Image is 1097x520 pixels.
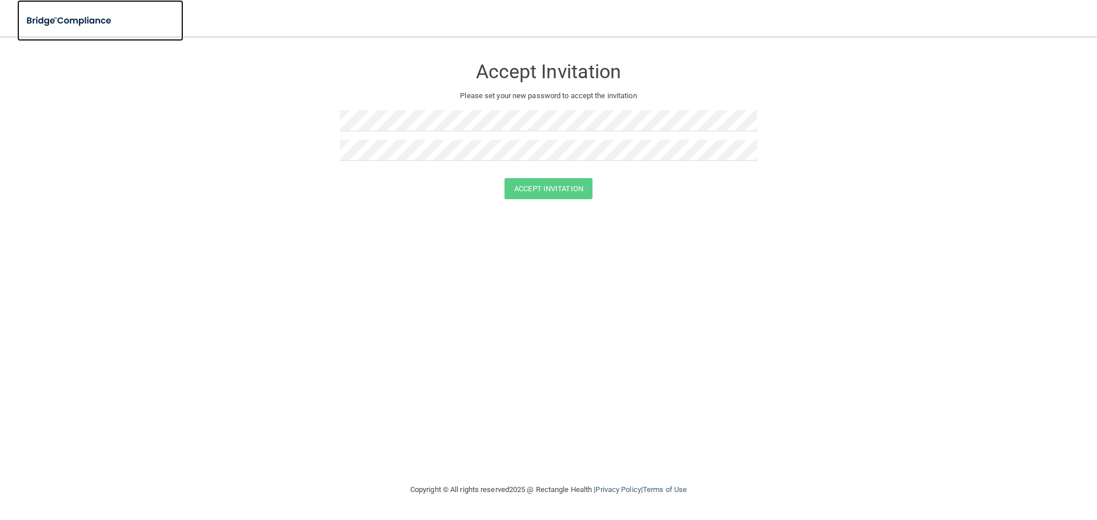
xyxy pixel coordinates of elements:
[595,485,640,494] a: Privacy Policy
[340,61,757,82] h3: Accept Invitation
[349,89,748,103] p: Please set your new password to accept the invitation
[340,471,757,508] div: Copyright © All rights reserved 2025 @ Rectangle Health | |
[17,9,122,33] img: bridge_compliance_login_screen.278c3ca4.svg
[643,485,687,494] a: Terms of Use
[505,178,592,199] button: Accept Invitation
